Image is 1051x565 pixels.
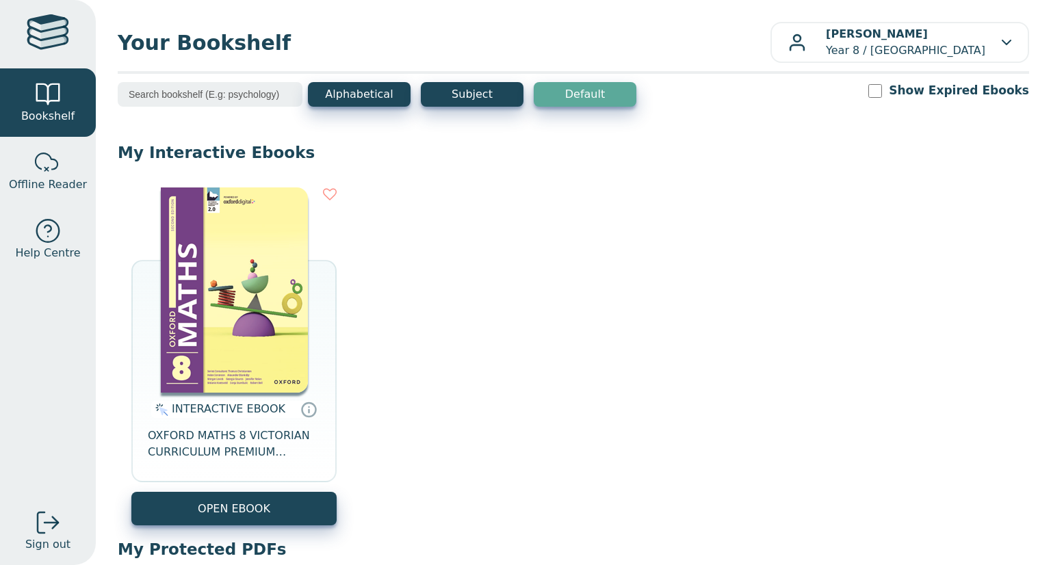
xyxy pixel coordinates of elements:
[118,539,1029,560] p: My Protected PDFs
[131,492,337,525] button: OPEN EBOOK
[15,245,80,261] span: Help Centre
[151,402,168,418] img: interactive.svg
[118,82,302,107] input: Search bookshelf (E.g: psychology)
[25,536,70,553] span: Sign out
[421,82,523,107] button: Subject
[826,27,928,40] b: [PERSON_NAME]
[889,82,1029,99] label: Show Expired Ebooks
[770,22,1029,63] button: [PERSON_NAME]Year 8 / [GEOGRAPHIC_DATA]
[21,108,75,124] span: Bookshelf
[172,402,285,415] span: INTERACTIVE EBOOK
[300,401,317,417] a: Interactive eBooks are accessed online via the publisher’s portal. They contain interactive resou...
[9,176,87,193] span: Offline Reader
[118,27,770,58] span: Your Bookshelf
[308,82,411,107] button: Alphabetical
[118,142,1029,163] p: My Interactive Ebooks
[534,82,636,107] button: Default
[161,187,308,393] img: e919e36a-318c-44e4-b2c1-4f0fdaae4347.png
[826,26,985,59] p: Year 8 / [GEOGRAPHIC_DATA]
[148,428,320,460] span: OXFORD MATHS 8 VICTORIAN CURRICULUM PREMIUM DIGITAL ACCESS 2E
